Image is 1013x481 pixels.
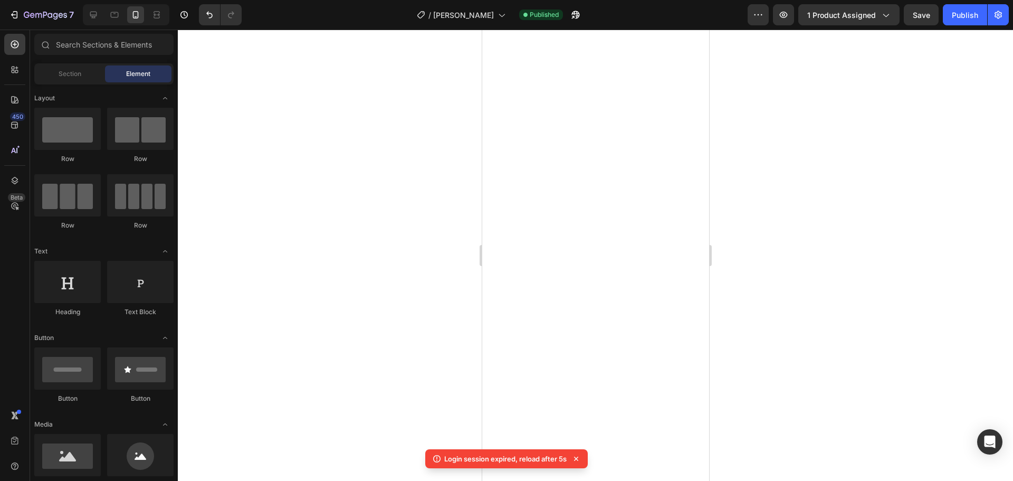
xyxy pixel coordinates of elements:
[10,112,25,121] div: 450
[977,429,1002,455] div: Open Intercom Messenger
[157,329,174,346] span: Toggle open
[157,90,174,107] span: Toggle open
[126,69,150,79] span: Element
[8,193,25,202] div: Beta
[34,420,53,429] span: Media
[34,247,47,256] span: Text
[34,307,101,317] div: Heading
[157,243,174,260] span: Toggle open
[34,34,174,55] input: Search Sections & Elements
[952,10,978,21] div: Publish
[107,154,174,164] div: Row
[34,221,101,230] div: Row
[444,454,567,464] p: Login session expired, reload after 5s
[34,154,101,164] div: Row
[199,4,242,25] div: Undo/Redo
[798,4,900,25] button: 1 product assigned
[428,10,431,21] span: /
[904,4,939,25] button: Save
[34,93,55,103] span: Layout
[34,333,54,343] span: Button
[107,221,174,230] div: Row
[157,416,174,433] span: Toggle open
[530,10,559,20] span: Published
[482,30,709,481] iframe: Design area
[34,394,101,403] div: Button
[433,10,494,21] span: [PERSON_NAME]
[4,4,79,25] button: 7
[807,10,876,21] span: 1 product assigned
[59,69,81,79] span: Section
[913,11,930,20] span: Save
[943,4,987,25] button: Publish
[107,307,174,317] div: Text Block
[107,394,174,403] div: Button
[69,8,74,21] p: 7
